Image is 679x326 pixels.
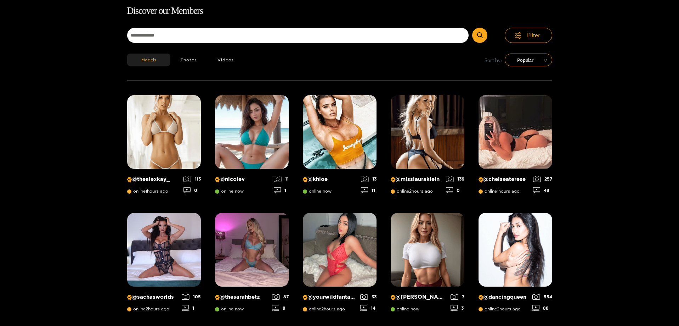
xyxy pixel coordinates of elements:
p: @ khloe [303,176,357,183]
div: 87 [272,294,289,300]
div: 1 [182,305,201,311]
a: Creator Profile Image: yourwildfantasyy69@yourwildfantasyy69online2hours ago3314 [303,213,377,316]
button: Submit Search [472,28,487,43]
img: Creator Profile Image: khloe [303,95,377,169]
div: 105 [182,294,201,300]
span: Sort by: [485,56,502,64]
h1: Discover our Members [127,4,552,18]
button: Videos [207,54,244,66]
div: 554 [532,294,552,300]
img: Creator Profile Image: sachasworlds [127,213,201,287]
span: online 1 hours ago [127,189,168,194]
a: Creator Profile Image: misslauraklein@misslaurakleinonline2hours ago1360 [391,95,464,199]
p: @ [PERSON_NAME] [391,294,447,300]
span: Popular [510,55,547,65]
a: Creator Profile Image: michelle@[PERSON_NAME]online now73 [391,213,464,316]
img: Creator Profile Image: nicolev [215,95,289,169]
button: Filter [505,28,552,43]
img: Creator Profile Image: michelle [391,213,464,287]
a: Creator Profile Image: sachasworlds@sachasworldsonline2hours ago1051 [127,213,201,316]
p: @ misslauraklein [391,176,442,183]
a: Creator Profile Image: thesarahbetz@thesarahbetzonline now878 [215,213,289,316]
div: 1 [274,187,289,193]
div: 48 [533,187,552,193]
span: online now [303,189,332,194]
p: @ nicolev [215,176,270,183]
img: Creator Profile Image: thealexkay_ [127,95,201,169]
img: Creator Profile Image: chelseaterese [479,95,552,169]
span: online 2 hours ago [479,306,521,311]
div: 113 [183,176,201,182]
span: Filter [527,31,541,39]
div: sort [505,54,552,66]
span: online now [215,189,244,194]
a: Creator Profile Image: thealexkay_@thealexkay_online1hours ago1130 [127,95,201,199]
div: 257 [533,176,552,182]
p: @ yourwildfantasyy69 [303,294,357,300]
img: Creator Profile Image: thesarahbetz [215,213,289,287]
div: 11 [361,187,377,193]
button: Photos [170,54,208,66]
img: Creator Profile Image: dancingqueen [479,213,552,287]
img: Creator Profile Image: yourwildfantasyy69 [303,213,377,287]
div: 0 [183,187,201,193]
a: Creator Profile Image: chelseaterese@chelseatereseonline1hours ago25748 [479,95,552,199]
span: online 2 hours ago [391,189,433,194]
div: 11 [274,176,289,182]
img: Creator Profile Image: misslauraklein [391,95,464,169]
span: online 2 hours ago [127,306,169,311]
a: Creator Profile Image: dancingqueen@dancingqueenonline2hours ago55488 [479,213,552,316]
div: 13 [361,176,377,182]
button: Models [127,54,170,66]
a: Creator Profile Image: khloe@khloeonline now1311 [303,95,377,199]
span: online 1 hours ago [479,189,520,194]
div: 136 [446,176,464,182]
div: 0 [446,187,464,193]
p: @ dancingqueen [479,294,529,300]
div: 7 [451,294,464,300]
span: online now [215,306,244,311]
p: @ thealexkay_ [127,176,180,183]
a: Creator Profile Image: nicolev@nicolevonline now111 [215,95,289,199]
p: @ thesarahbetz [215,294,268,300]
span: online now [391,306,419,311]
span: online 2 hours ago [303,306,345,311]
p: @ sachasworlds [127,294,178,300]
p: @ chelseaterese [479,176,530,183]
div: 33 [360,294,377,300]
div: 3 [451,305,464,311]
div: 8 [272,305,289,311]
div: 14 [360,305,377,311]
div: 88 [532,305,552,311]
